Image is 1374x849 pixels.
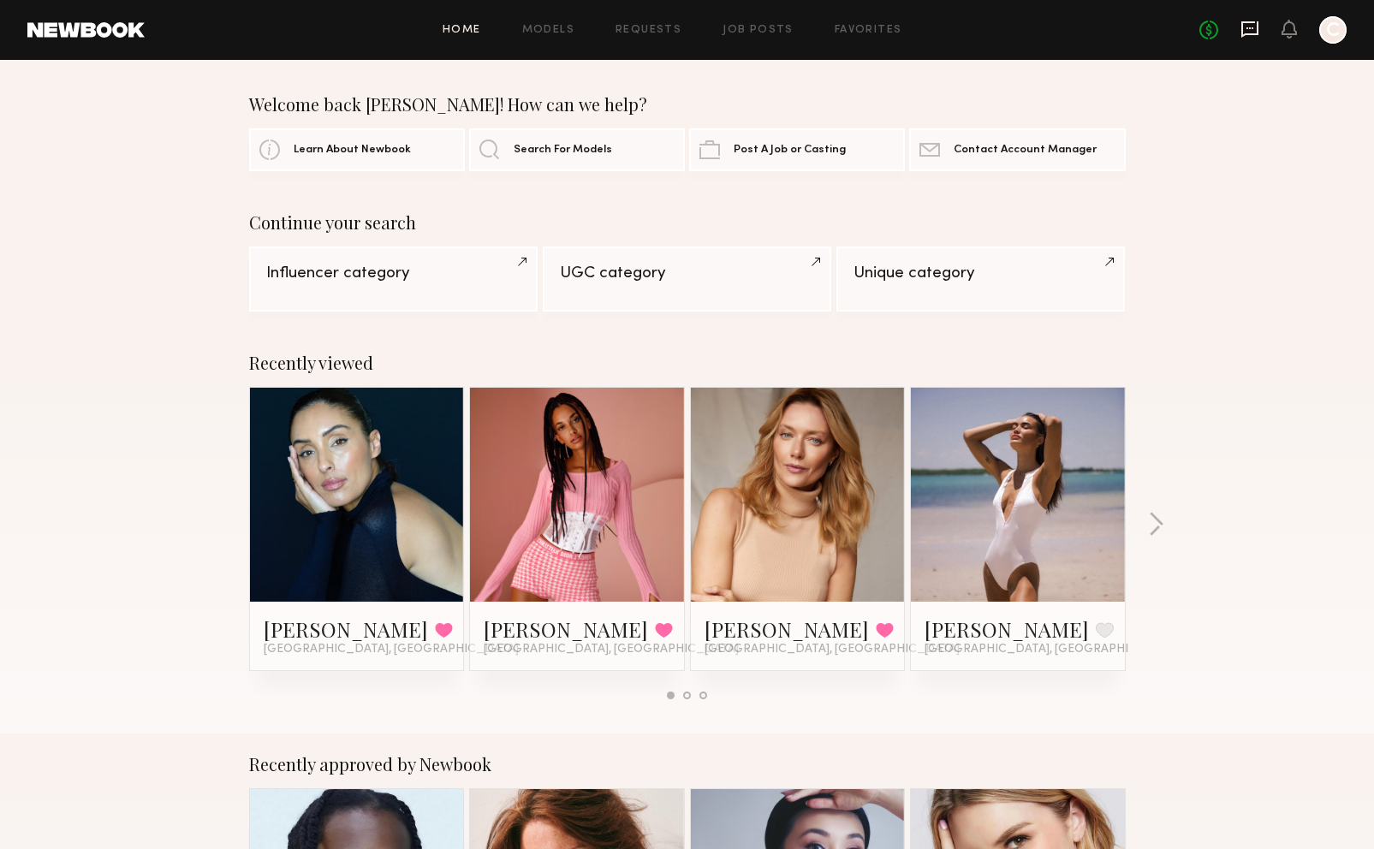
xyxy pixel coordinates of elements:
div: Recently viewed [249,353,1126,373]
a: C [1319,16,1347,44]
a: Learn About Newbook [249,128,465,171]
span: [GEOGRAPHIC_DATA], [GEOGRAPHIC_DATA] [264,643,519,656]
a: Search For Models [469,128,685,171]
div: UGC category [560,265,814,282]
a: [PERSON_NAME] [484,615,648,643]
a: Home [443,25,481,36]
span: Search For Models [514,145,612,156]
a: Favorites [835,25,902,36]
span: [GEOGRAPHIC_DATA], [GEOGRAPHIC_DATA] [484,643,739,656]
a: Contact Account Manager [909,128,1125,171]
a: [PERSON_NAME] [705,615,869,643]
a: Influencer category [249,246,538,312]
a: Unique category [836,246,1125,312]
a: Requests [616,25,681,36]
span: [GEOGRAPHIC_DATA], [GEOGRAPHIC_DATA] [705,643,960,656]
div: Influencer category [266,265,520,282]
a: [PERSON_NAME] [925,615,1089,643]
div: Recently approved by Newbook [249,754,1126,775]
span: Contact Account Manager [954,145,1097,156]
div: Continue your search [249,212,1126,233]
div: Unique category [854,265,1108,282]
span: Post A Job or Casting [734,145,846,156]
span: Learn About Newbook [294,145,411,156]
div: Welcome back [PERSON_NAME]! How can we help? [249,94,1126,115]
span: [GEOGRAPHIC_DATA], [GEOGRAPHIC_DATA] [925,643,1180,656]
a: Post A Job or Casting [689,128,905,171]
a: [PERSON_NAME] [264,615,428,643]
a: Models [522,25,574,36]
a: Job Posts [723,25,794,36]
a: UGC category [543,246,831,312]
